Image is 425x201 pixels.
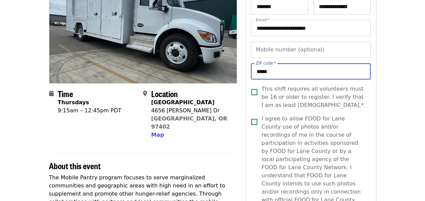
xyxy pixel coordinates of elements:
[151,131,164,139] button: Map
[151,132,164,138] span: Map
[151,88,178,99] span: Location
[151,115,227,130] a: [GEOGRAPHIC_DATA], OR 97402
[143,90,147,97] i: map-marker-alt icon
[151,107,232,115] div: 4656 [PERSON_NAME] Dr
[49,160,101,172] span: About this event
[256,61,276,65] label: ZIP code
[251,63,370,80] input: ZIP code
[58,88,73,99] span: Time
[251,42,370,58] input: Mobile number (optional)
[251,20,370,36] input: Email
[261,85,365,109] span: This shift requires all volunteers must be 16 or older to register. I verify that I am as least [...
[58,107,121,115] div: 9:15am – 12:45pm PDT
[151,99,214,106] strong: [GEOGRAPHIC_DATA]
[49,90,54,97] i: calendar icon
[256,18,270,22] label: Email
[58,99,89,106] strong: Thursdays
